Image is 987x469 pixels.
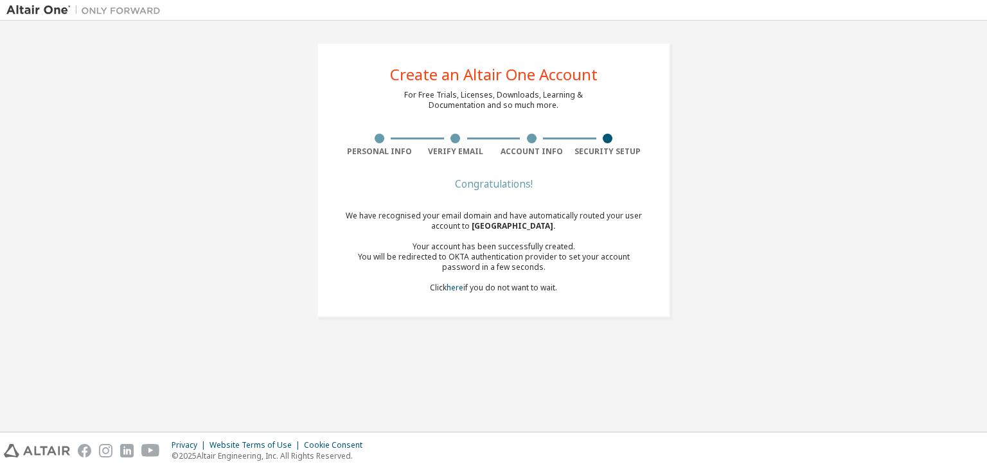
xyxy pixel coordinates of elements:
img: linkedin.svg [120,444,134,457]
img: Altair One [6,4,167,17]
div: We have recognised your email domain and have automatically routed your user account to Click if ... [341,211,646,293]
p: © 2025 Altair Engineering, Inc. All Rights Reserved. [172,450,370,461]
span: [GEOGRAPHIC_DATA] . [472,220,556,231]
div: Congratulations! [341,180,646,188]
div: Verify Email [418,146,494,157]
div: You will be redirected to OKTA authentication provider to set your account password in a few seco... [341,252,646,272]
div: Create an Altair One Account [390,67,598,82]
div: Cookie Consent [304,440,370,450]
div: Your account has been successfully created. [341,242,646,252]
img: facebook.svg [78,444,91,457]
img: youtube.svg [141,444,160,457]
img: instagram.svg [99,444,112,457]
a: here [447,282,463,293]
img: altair_logo.svg [4,444,70,457]
div: Personal Info [341,146,418,157]
div: For Free Trials, Licenses, Downloads, Learning & Documentation and so much more. [404,90,583,111]
div: Privacy [172,440,209,450]
div: Website Terms of Use [209,440,304,450]
div: Account Info [493,146,570,157]
div: Security Setup [570,146,646,157]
